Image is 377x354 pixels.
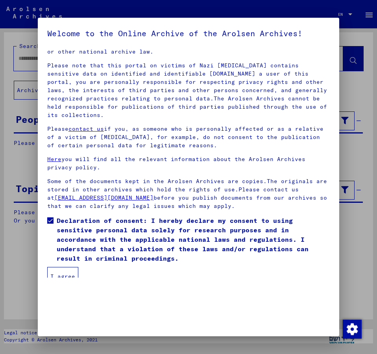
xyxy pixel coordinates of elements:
a: contact us [68,125,104,132]
span: Declaration of consent: I hereby declare my consent to using sensitive personal data solely for r... [57,216,330,263]
div: Change consent [342,319,361,338]
p: Please note that this portal on victims of Nazi [MEDICAL_DATA] contains sensitive data on identif... [47,61,330,119]
button: I agree [47,267,78,286]
p: you will find all the relevant information about the Arolsen Archives privacy policy. [47,155,330,172]
a: Here [47,156,61,163]
h5: Welcome to the Online Archive of the Arolsen Archives! [47,27,330,40]
p: Some of the documents kept in the Arolsen Archives are copies.The originals are stored in other a... [47,177,330,210]
p: Please if you, as someone who is personally affected or as a relative of a victim of [MEDICAL_DAT... [47,125,330,150]
img: Change consent [343,320,362,339]
a: [EMAIL_ADDRESS][DOMAIN_NAME] [54,194,153,201]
